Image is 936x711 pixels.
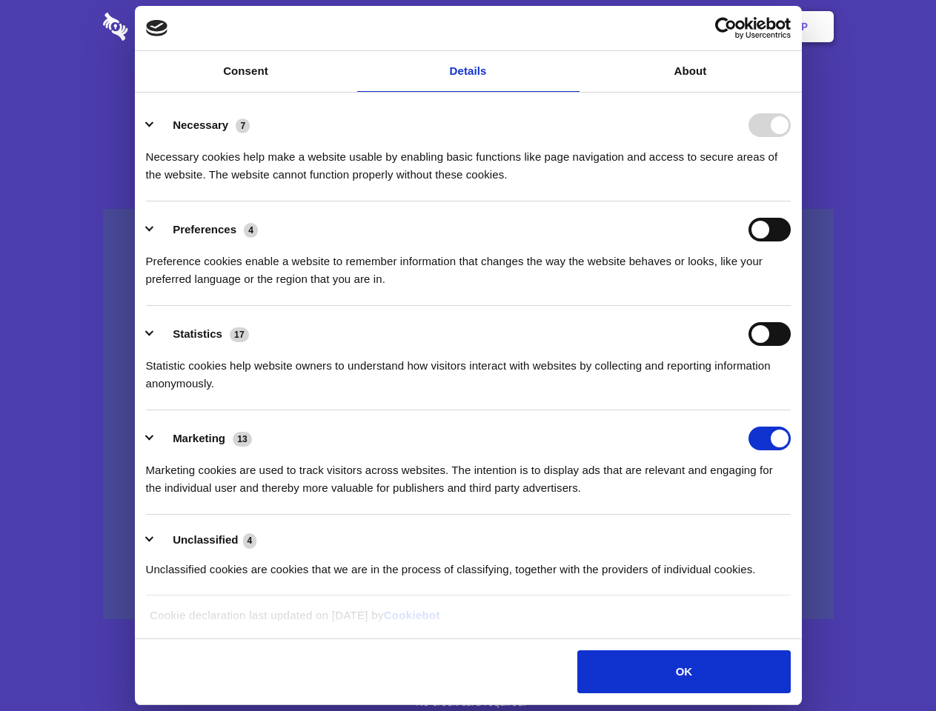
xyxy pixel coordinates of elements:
a: Wistia video thumbnail [103,209,834,620]
a: Login [672,4,737,50]
label: Statistics [173,327,222,340]
label: Preferences [173,223,236,236]
label: Necessary [173,118,228,131]
div: Statistic cookies help website owners to understand how visitors interact with websites by collec... [146,346,791,393]
span: 4 [244,223,258,238]
button: Marketing (13) [146,427,262,450]
span: 7 [236,118,250,133]
iframe: Drift Widget Chat Controller [862,637,918,693]
a: Consent [135,51,357,92]
a: Contact [601,4,669,50]
a: Cookiebot [384,609,440,621]
button: Statistics (17) [146,322,259,346]
div: Cookie declaration last updated on [DATE] by [139,607,797,635]
div: Marketing cookies are used to track visitors across websites. The intention is to display ads tha... [146,450,791,497]
a: Pricing [435,4,499,50]
a: Details [357,51,580,92]
span: 13 [233,432,252,447]
div: Preference cookies enable a website to remember information that changes the way the website beha... [146,241,791,288]
span: 17 [230,327,249,342]
img: logo [146,20,168,36]
button: OK [577,650,790,693]
a: Usercentrics Cookiebot - opens in a new window [661,17,791,39]
div: Unclassified cookies are cookies that we are in the process of classifying, together with the pro... [146,550,791,578]
img: logo-wordmark-white-trans-d4663122ce5f474addd5e946df7df03e33cb6a1c49d2221995e7729f52c070b2.svg [103,13,230,41]
span: 4 [243,533,257,548]
h4: Auto-redaction of sensitive data, encrypted data sharing and self-destructing private chats. Shar... [103,135,834,184]
h1: Eliminate Slack Data Loss. [103,67,834,120]
button: Unclassified (4) [146,531,266,550]
button: Necessary (7) [146,113,259,137]
button: Preferences (4) [146,218,268,241]
label: Marketing [173,432,225,444]
a: About [580,51,802,92]
div: Necessary cookies help make a website usable by enabling basic functions like page navigation and... [146,137,791,184]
